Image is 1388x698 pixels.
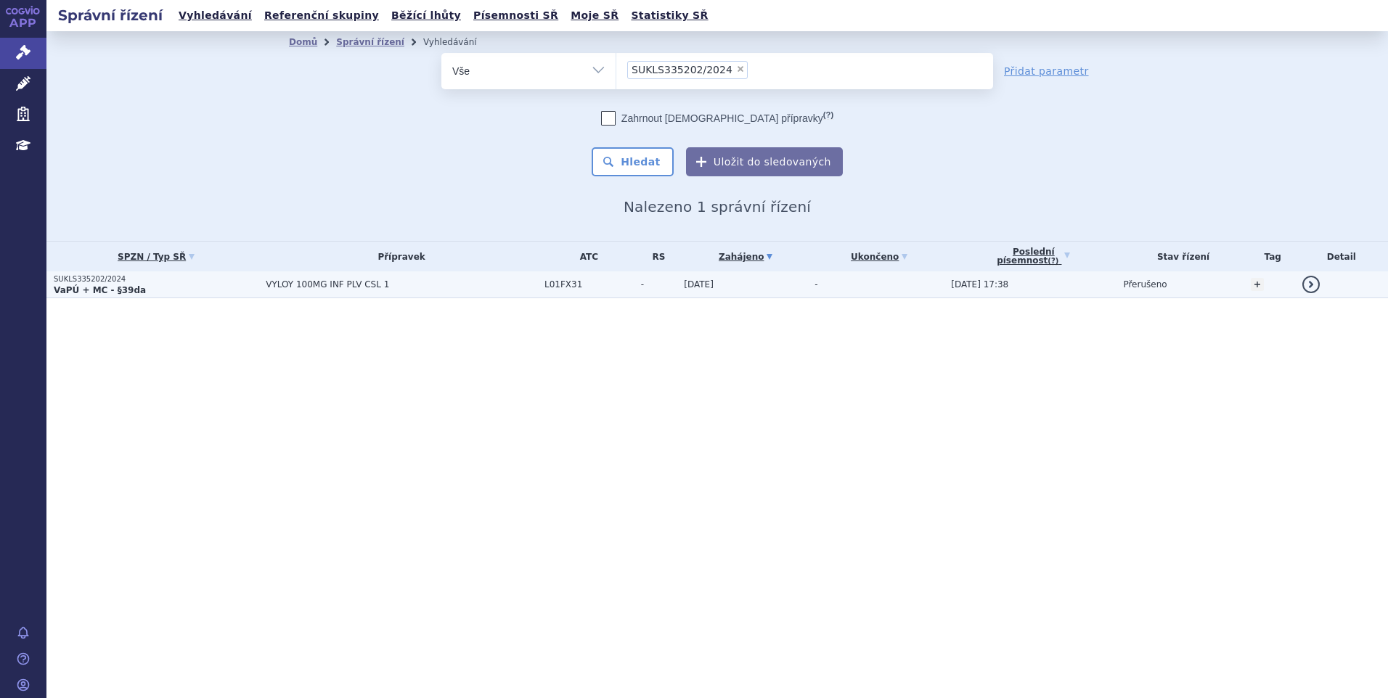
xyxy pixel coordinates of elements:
[266,279,537,290] span: VYLOY 100MG INF PLV CSL 1
[54,285,146,295] strong: VaPÚ + MC - §39da
[174,6,256,25] a: Vyhledávání
[469,6,563,25] a: Písemnosti SŘ
[1048,257,1058,266] abbr: (?)
[736,65,745,73] span: ×
[951,279,1008,290] span: [DATE] 17:38
[815,279,817,290] span: -
[624,198,811,215] span: Nalezeno 1 správní řízení
[1116,242,1243,271] th: Stav řízení
[632,65,732,75] span: SUKLS335202/2024
[1244,242,1295,271] th: Tag
[1004,64,1089,78] a: Přidat parametr
[592,147,674,176] button: Hledat
[1251,278,1264,291] a: +
[634,242,677,271] th: RS
[823,110,833,120] abbr: (?)
[1295,242,1388,271] th: Detail
[258,242,537,271] th: Přípravek
[544,279,634,290] span: L01FX31
[951,242,1116,271] a: Poslednípísemnost(?)
[684,247,807,267] a: Zahájeno
[423,31,496,53] li: Vyhledávání
[641,279,677,290] span: -
[686,147,843,176] button: Uložit do sledovaných
[752,60,760,78] input: SUKLS335202/2024
[537,242,634,271] th: ATC
[1123,279,1167,290] span: Přerušeno
[601,111,833,126] label: Zahrnout [DEMOGRAPHIC_DATA] přípravky
[54,274,258,284] p: SUKLS335202/2024
[46,5,174,25] h2: Správní řízení
[54,247,258,267] a: SPZN / Typ SŘ
[289,37,317,47] a: Domů
[566,6,623,25] a: Moje SŘ
[684,279,714,290] span: [DATE]
[815,247,944,267] a: Ukončeno
[260,6,383,25] a: Referenční skupiny
[336,37,404,47] a: Správní řízení
[387,6,465,25] a: Běžící lhůty
[1302,276,1320,293] a: detail
[626,6,712,25] a: Statistiky SŘ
